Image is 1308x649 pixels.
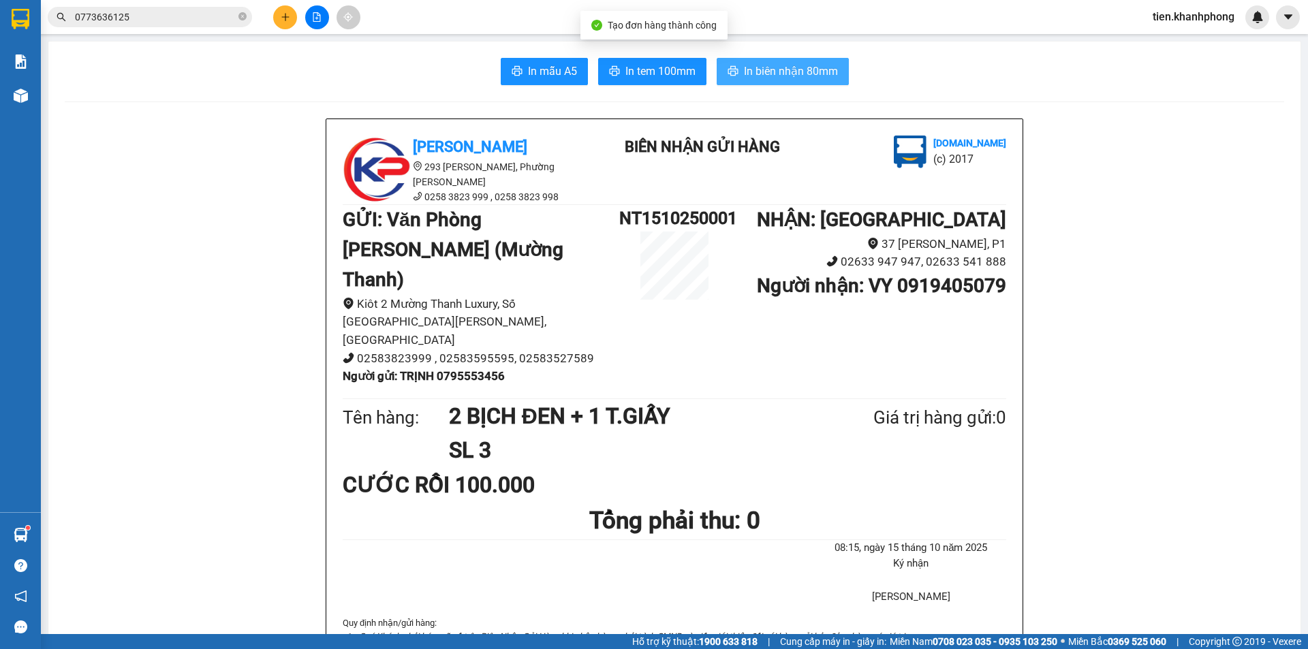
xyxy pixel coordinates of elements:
[312,12,322,22] span: file-add
[780,634,886,649] span: Cung cấp máy in - giấy in:
[816,556,1006,572] li: Ký nhận
[343,136,411,204] img: logo.jpg
[413,191,422,201] span: phone
[238,11,247,24] span: close-circle
[75,10,236,25] input: Tìm tên, số ĐT hoặc mã đơn
[1232,637,1242,646] span: copyright
[359,631,907,642] i: Quý Khách phải báo mã số trên Biên Nhận Gửi Hàng khi nhận hàng, phải trình CMND và giấy giới thiệ...
[343,502,1006,539] h1: Tổng phải thu: 0
[768,634,770,649] span: |
[114,65,187,82] li: (c) 2017
[281,12,290,22] span: plus
[238,12,247,20] span: close-circle
[1108,636,1166,647] strong: 0369 525 060
[625,63,696,80] span: In tem 100mm
[343,159,588,189] li: 293 [PERSON_NAME], Phường [PERSON_NAME]
[807,404,1006,432] div: Giá trị hàng gửi: 0
[632,634,758,649] span: Hỗ trợ kỹ thuật:
[933,138,1006,148] b: [DOMAIN_NAME]
[816,540,1006,556] li: 08:15, ngày 15 tháng 10 năm 2025
[609,65,620,78] span: printer
[343,352,354,364] span: phone
[305,5,329,29] button: file-add
[625,138,780,155] b: BIÊN NHẬN GỬI HÀNG
[57,12,66,22] span: search
[717,58,849,85] button: printerIn biên nhận 80mm
[449,433,807,467] h1: SL 3
[14,89,28,103] img: warehouse-icon
[343,298,354,309] span: environment
[1177,634,1179,649] span: |
[413,138,527,155] b: [PERSON_NAME]
[449,399,807,433] h1: 2 BỊCH ĐEN + 1 T.GIẤY
[343,12,353,22] span: aim
[26,526,30,530] sup: 1
[933,151,1006,168] li: (c) 2017
[894,136,926,168] img: logo.jpg
[88,20,131,108] b: BIÊN NHẬN GỬI HÀNG
[933,636,1057,647] strong: 0708 023 035 - 0935 103 250
[512,65,523,78] span: printer
[413,161,422,171] span: environment
[598,58,706,85] button: printerIn tem 100mm
[14,590,27,603] span: notification
[1061,639,1065,644] span: ⚪️
[1282,11,1294,23] span: caret-down
[619,205,730,232] h1: NT1510250001
[757,208,1006,231] b: NHẬN : [GEOGRAPHIC_DATA]
[343,295,619,349] li: Kiôt 2 Mường Thanh Luxury, Số [GEOGRAPHIC_DATA][PERSON_NAME], [GEOGRAPHIC_DATA]
[1251,11,1264,23] img: icon-new-feature
[591,20,602,31] span: check-circle
[14,54,28,69] img: solution-icon
[343,208,563,291] b: GỬI : Văn Phòng [PERSON_NAME] (Mường Thanh)
[728,65,738,78] span: printer
[744,63,838,80] span: In biên nhận 80mm
[1068,634,1166,649] span: Miền Bắc
[730,253,1006,271] li: 02633 947 947, 02633 541 888
[343,369,505,383] b: Người gửi : TRỊNH 0795553456
[528,63,577,80] span: In mẫu A5
[730,235,1006,253] li: 37 [PERSON_NAME], P1
[343,468,561,502] div: CƯỚC RỒI 100.000
[816,589,1006,605] li: [PERSON_NAME]
[12,9,29,29] img: logo-vxr
[608,20,717,31] span: Tạo đơn hàng thành công
[343,189,588,204] li: 0258 3823 999 , 0258 3823 998
[699,636,758,647] strong: 1900 633 818
[826,255,838,267] span: phone
[14,559,27,572] span: question-circle
[17,88,77,152] b: [PERSON_NAME]
[890,634,1057,649] span: Miền Nam
[501,58,588,85] button: printerIn mẫu A5
[757,274,1006,297] b: Người nhận : VY 0919405079
[343,349,619,368] li: 02583823999 , 02583595595, 02583527589
[337,5,360,29] button: aim
[14,528,28,542] img: warehouse-icon
[1276,5,1300,29] button: caret-down
[114,52,187,63] b: [DOMAIN_NAME]
[1142,8,1245,25] span: tien.khanhphong
[867,238,879,249] span: environment
[14,620,27,633] span: message
[273,5,297,29] button: plus
[343,404,449,432] div: Tên hàng:
[17,17,85,85] img: logo.jpg
[148,17,181,50] img: logo.jpg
